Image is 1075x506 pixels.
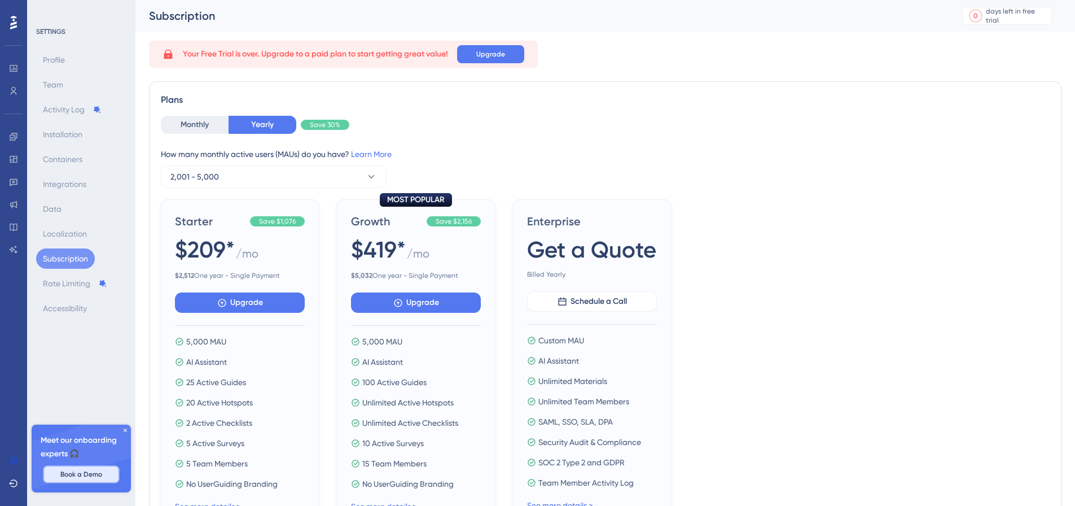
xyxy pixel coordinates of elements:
b: $ 2,512 [175,272,194,280]
button: Upgrade [457,45,524,63]
span: 5,000 MAU [362,335,402,348]
span: Billed Yearly [527,270,657,279]
b: $ 5,032 [351,272,372,280]
span: Upgrade [230,296,263,309]
button: Upgrade [175,293,305,313]
span: Upgrade [406,296,439,309]
span: Your Free Trial is over. Upgrade to a paid plan to start getting great value! [183,47,448,61]
span: Unlimited Materials [538,374,607,388]
button: Data [36,199,68,219]
span: Unlimited Active Checklists [362,416,458,430]
span: Growth [351,213,422,229]
div: SETTINGS [36,27,128,36]
span: $209* [175,234,235,265]
button: Team [36,75,70,95]
div: How many monthly active users (MAUs) do you have? [161,147,1050,161]
div: Subscription [149,8,934,24]
button: Monthly [161,116,229,134]
button: 2,001 - 5,000 [161,165,387,188]
button: Book a Demo [43,465,120,483]
span: Schedule a Call [571,295,627,308]
span: 5 Active Surveys [186,437,244,450]
span: AI Assistant [362,355,403,369]
span: 20 Active Hotspots [186,396,253,409]
span: Get a Quote [527,234,656,265]
span: 15 Team Members [362,457,427,470]
button: Subscription [36,248,95,269]
span: Book a Demo [60,470,102,479]
span: One year - Single Payment [351,271,481,280]
div: MOST POPULAR [380,193,452,207]
span: Save 30% [310,120,340,129]
span: 2,001 - 5,000 [170,170,219,184]
button: Yearly [229,116,296,134]
span: 100 Active Guides [362,376,427,389]
span: SOC 2 Type 2 and GDPR [538,456,625,469]
button: Upgrade [351,293,481,313]
span: No UserGuiding Branding [362,477,454,491]
span: Unlimited Active Hotspots [362,396,454,409]
span: One year - Single Payment [175,271,305,280]
div: 0 [973,11,978,20]
span: SAML, SSO, SLA, DPA [538,415,613,429]
span: Meet our onboarding experts 🎧 [41,434,122,461]
span: Upgrade [476,50,505,59]
div: Plans [161,93,1050,107]
span: AI Assistant [538,354,579,368]
span: 2 Active Checklists [186,416,252,430]
button: Integrations [36,174,93,194]
button: Activity Log [36,99,108,120]
button: Installation [36,124,89,145]
span: 5,000 MAU [186,335,226,348]
span: No UserGuiding Branding [186,477,278,491]
span: Enterprise [527,213,657,229]
span: / mo [407,246,429,267]
button: Containers [36,149,89,169]
span: Starter [175,213,245,229]
div: days left in free trial [986,7,1048,25]
span: Save $2,156 [436,217,472,226]
button: Localization [36,224,94,244]
span: $419* [351,234,406,265]
span: 10 Active Surveys [362,437,424,450]
span: / mo [236,246,258,267]
span: Security Audit & Compliance [538,435,641,449]
span: Unlimited Team Members [538,395,629,408]
span: Save $1,076 [259,217,296,226]
button: Profile [36,50,72,70]
span: Custom MAU [538,334,584,347]
span: AI Assistant [186,355,227,369]
button: Rate Limiting [36,273,114,294]
span: Team Member Activity Log [538,476,634,490]
button: Schedule a Call [527,291,657,312]
span: 25 Active Guides [186,376,246,389]
a: Learn More [351,150,392,159]
span: 5 Team Members [186,457,248,470]
button: Accessibility [36,298,94,319]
